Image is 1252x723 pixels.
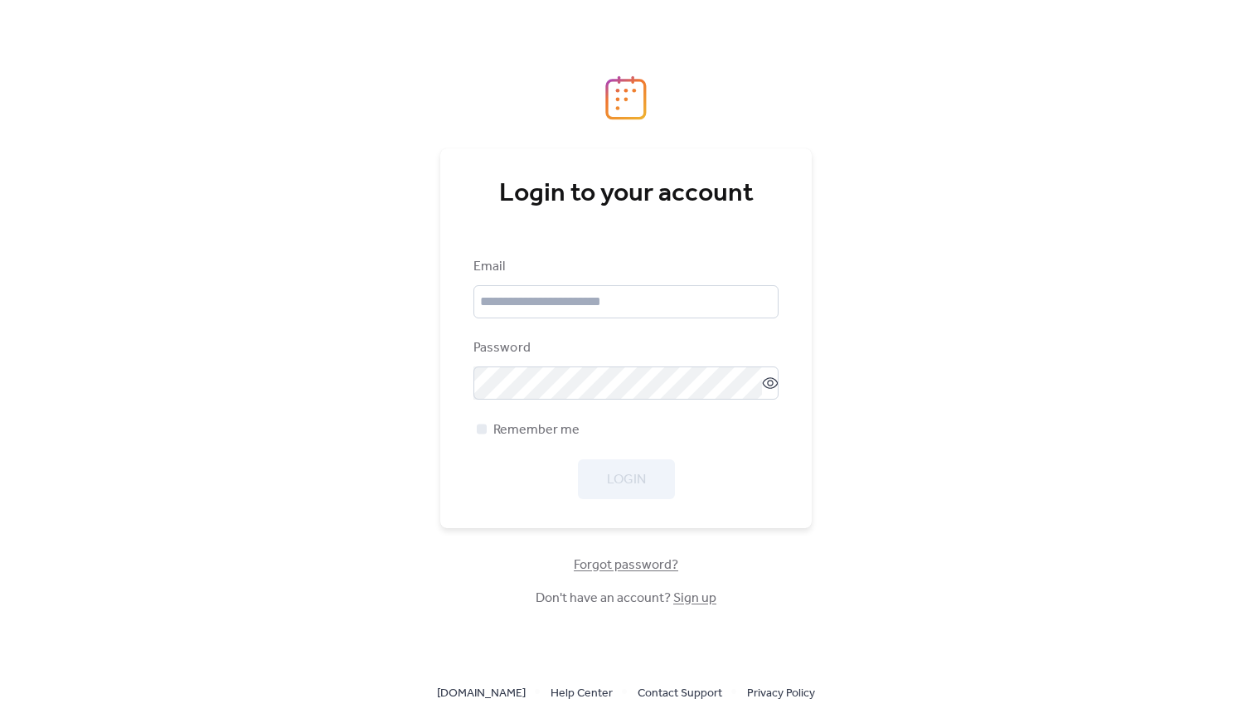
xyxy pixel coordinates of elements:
a: Forgot password? [574,560,678,570]
span: Remember me [493,420,580,440]
span: Forgot password? [574,556,678,575]
span: Don't have an account? [536,589,716,609]
img: logo [605,75,647,120]
a: [DOMAIN_NAME] [437,682,526,703]
span: [DOMAIN_NAME] [437,684,526,704]
a: Help Center [551,682,613,703]
a: Privacy Policy [747,682,815,703]
a: Sign up [673,585,716,611]
div: Email [473,257,775,277]
span: Help Center [551,684,613,704]
div: Login to your account [473,177,779,211]
span: Privacy Policy [747,684,815,704]
span: Contact Support [638,684,722,704]
a: Contact Support [638,682,722,703]
div: Password [473,338,775,358]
